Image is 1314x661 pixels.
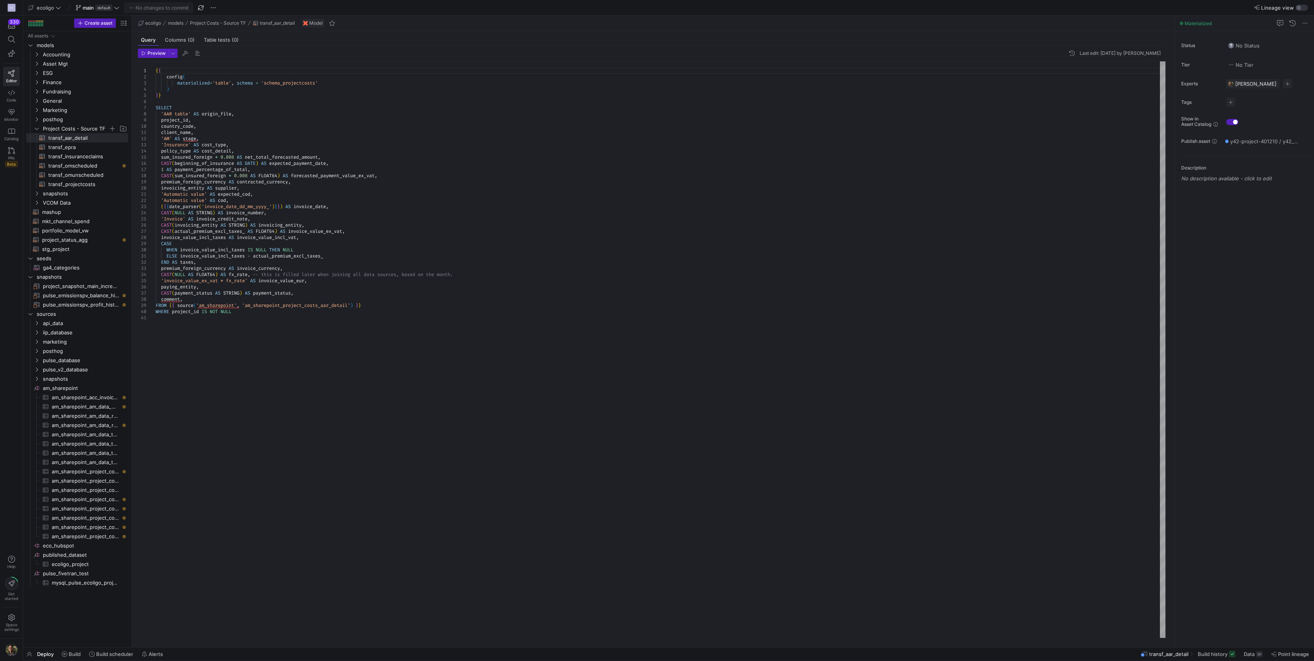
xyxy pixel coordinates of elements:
[43,59,127,68] span: Asset Mgt
[26,300,128,309] a: pulse_emissionspv_profit_historical​​​​​​​
[1226,60,1255,70] button: No tierNo Tier
[26,430,128,439] a: am_sharepoint_am_data_table_baseline​​​​​​​​​
[193,111,199,117] span: AS
[43,291,119,300] span: pulse_emissionspv_balance_historical​​​​​​​
[1256,651,1263,657] div: 3K
[58,647,84,661] button: Build
[52,578,119,587] span: mysql_pulse_ecoligo_project​​​​​​​​​
[138,136,146,142] div: 12
[193,123,196,129] span: ,
[1080,51,1161,56] div: Last edit: [DATE] by [PERSON_NAME]
[161,166,164,173] span: 1
[4,136,19,141] span: Catalog
[3,1,20,14] a: EG
[26,115,128,124] div: Press SPACE to select this row.
[191,129,193,136] span: ,
[210,191,215,197] span: AS
[43,319,127,328] span: api_data
[52,393,119,402] span: am_sharepoint_acc_invoices_consolidated_tab​​​​​​​​​
[237,80,253,86] span: schema
[207,185,212,191] span: AS
[1181,139,1210,144] span: Publish asset
[37,273,127,281] span: snapshots
[26,161,128,170] a: transf_omscheduled​​​​​​​​​​
[43,375,127,383] span: snapshots
[3,19,20,32] button: 330
[1181,81,1220,86] span: Experts
[8,4,15,12] div: EG
[43,124,109,133] span: Project Costs - Source TF
[250,173,256,179] span: AS
[26,439,128,448] a: am_sharepoint_am_data_table_fx​​​​​​​​​
[52,421,119,430] span: am_sharepoint_am_data_recorded_data_pre_2024​​​​​​​​​
[210,80,212,86] span: =
[161,197,207,203] span: 'Automatic value'
[26,559,128,569] a: ecoligo_project​​​​​​​​​
[136,19,163,28] button: ecoligo
[52,467,119,476] span: am_sharepoint_project_costs_aar_detail​​​​​​​​​
[1181,175,1311,181] p: No description available - click to edit
[202,142,226,148] span: cost_type
[183,74,185,80] span: (
[188,117,191,123] span: ,
[1194,647,1239,661] button: Build history
[196,136,199,142] span: ,
[48,134,119,142] span: transf_aar_detail​​​​​​​​​​
[248,166,250,173] span: ,
[6,78,17,83] span: Editor
[172,160,175,166] span: (
[43,337,127,346] span: marketing
[26,281,128,291] a: project_snapshot_main_incremental​​​​​​​
[48,180,119,189] span: transf_projectcosts​​​​​​​​​​
[37,310,127,319] span: sources
[3,642,20,658] button: https://storage.googleapis.com/y42-prod-data-exchange/images/7e7RzXvUWcEhWhf8BYUbRCghczaQk4zBh2Nv...
[1261,5,1294,11] span: Lineage view
[52,430,119,439] span: am_sharepoint_am_data_table_baseline​​​​​​​​​
[7,98,16,102] span: Code
[210,197,215,203] span: AS
[26,476,128,485] a: am_sharepoint_project_costs_aar​​​​​​​​​
[43,282,119,291] span: project_snapshot_main_incremental​​​​​​​
[220,154,234,160] span: 0.008
[7,564,16,569] span: Help
[43,97,127,105] span: General
[156,68,158,74] span: {
[193,142,199,148] span: AS
[26,180,128,189] div: Press SPACE to select this row.
[283,173,288,179] span: AS
[52,486,119,495] span: am_sharepoint_project_costs_epra​​​​​​​​​
[237,154,242,160] span: AS
[1181,62,1220,68] span: Tier
[190,20,246,26] span: Project Costs - Source TF
[26,59,128,68] div: Press SPACE to select this row.
[237,160,242,166] span: AS
[168,20,183,26] span: models
[245,160,256,166] span: DATE
[43,78,127,87] span: Finance
[1240,647,1266,661] button: Data3K
[43,356,127,365] span: pulse_database
[43,551,127,559] span: published_dataset​​​​​​​​
[43,69,127,78] span: ESG
[375,173,377,179] span: ,
[26,569,128,578] a: pulse_fivetran_test​​​​​​​​
[3,67,20,86] a: Editor
[1228,42,1260,49] span: No Status
[42,245,119,254] span: stg_project​​​​​​​​​​
[26,541,128,550] a: eco_hubspot​​​​​​​​
[26,383,128,393] a: am_sharepoint​​​​​​​​
[175,160,234,166] span: beginning_of_insurance
[26,142,128,152] div: Press SPACE to select this row.
[1181,165,1311,171] p: Description
[52,439,119,448] span: am_sharepoint_am_data_table_fx​​​​​​​​​
[215,185,237,191] span: supplier
[161,148,191,154] span: policy_type
[161,173,172,179] span: CAST
[69,651,81,657] span: Build
[43,365,127,374] span: pulse_v2_database
[277,173,280,179] span: )
[83,5,94,11] span: main
[43,300,119,309] span: pulse_emissionspv_profit_historical​​​​​​​
[1223,136,1300,146] button: y42-project-401210 / y42_ecoligo_main / transf_aar_detail
[245,154,318,160] span: net_total_forecasted_amount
